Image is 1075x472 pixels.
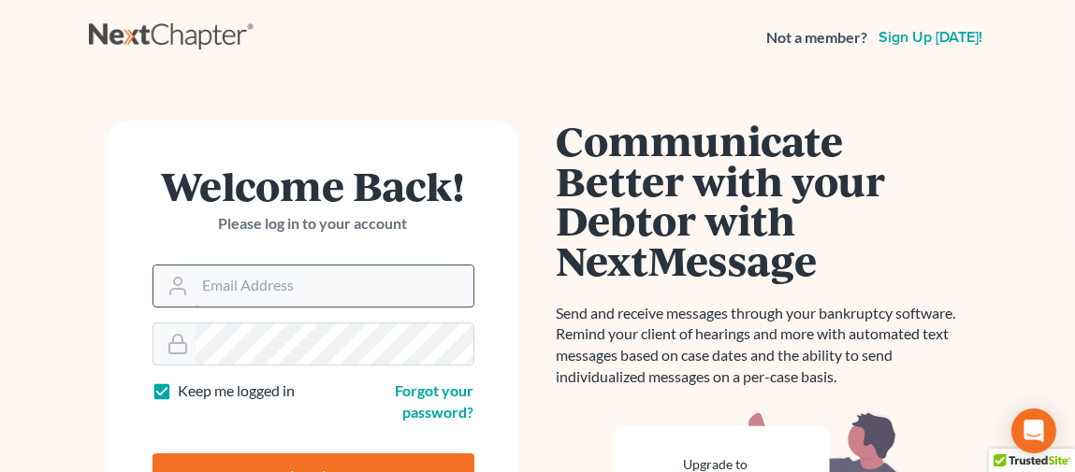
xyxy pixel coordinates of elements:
h1: Communicate Better with your Debtor with NextMessage [557,121,968,280]
h1: Welcome Back! [153,165,474,206]
label: Keep me logged in [179,380,296,402]
a: Sign up [DATE]! [876,30,987,45]
p: Send and receive messages through your bankruptcy software. Remind your client of hearings and mo... [557,303,968,388]
input: Email Address [196,265,473,307]
p: Please log in to your account [153,213,474,235]
a: Forgot your password? [396,381,474,421]
strong: Not a member? [767,27,868,49]
div: Open Intercom Messenger [1011,408,1056,453]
